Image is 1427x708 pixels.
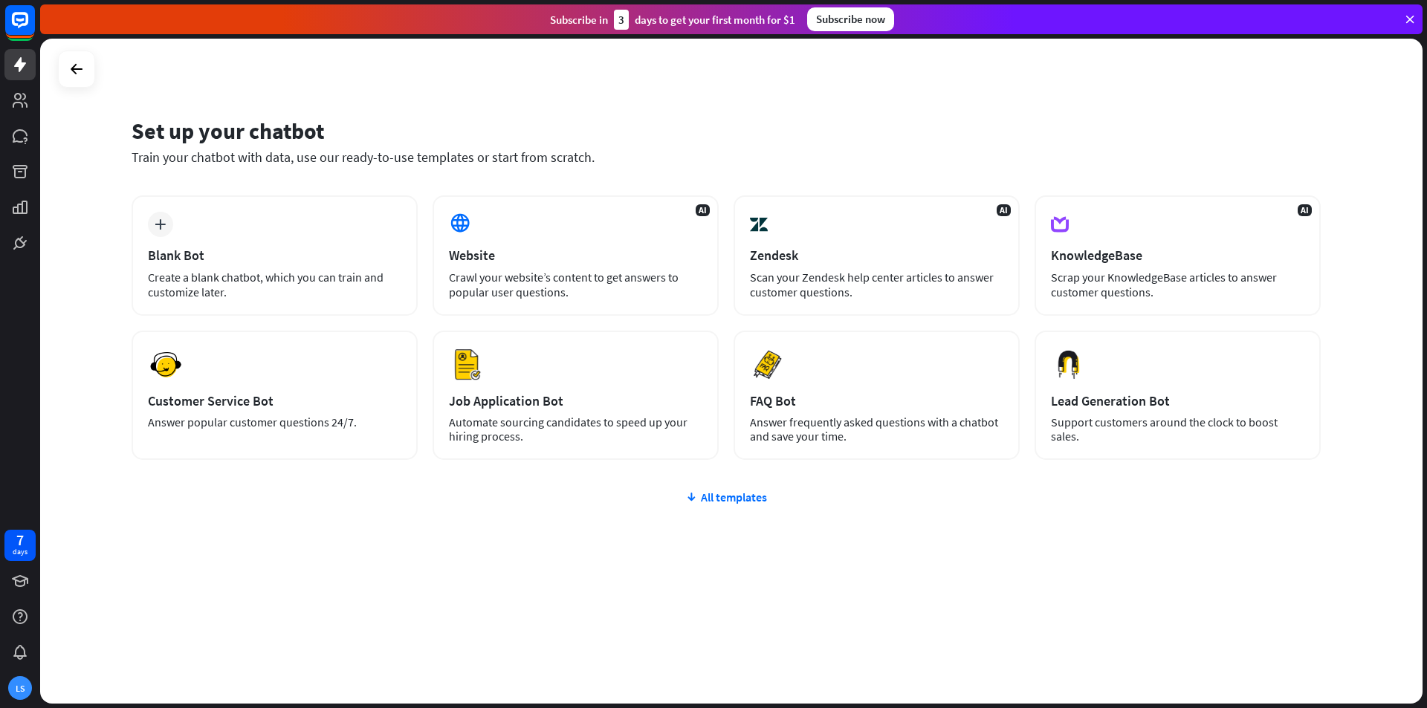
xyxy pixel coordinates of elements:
div: Subscribe in days to get your first month for $1 [550,10,795,30]
div: LS [8,676,32,700]
div: Subscribe now [807,7,894,31]
div: 7 [16,533,24,547]
div: 3 [614,10,629,30]
div: days [13,547,27,557]
a: 7 days [4,530,36,561]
